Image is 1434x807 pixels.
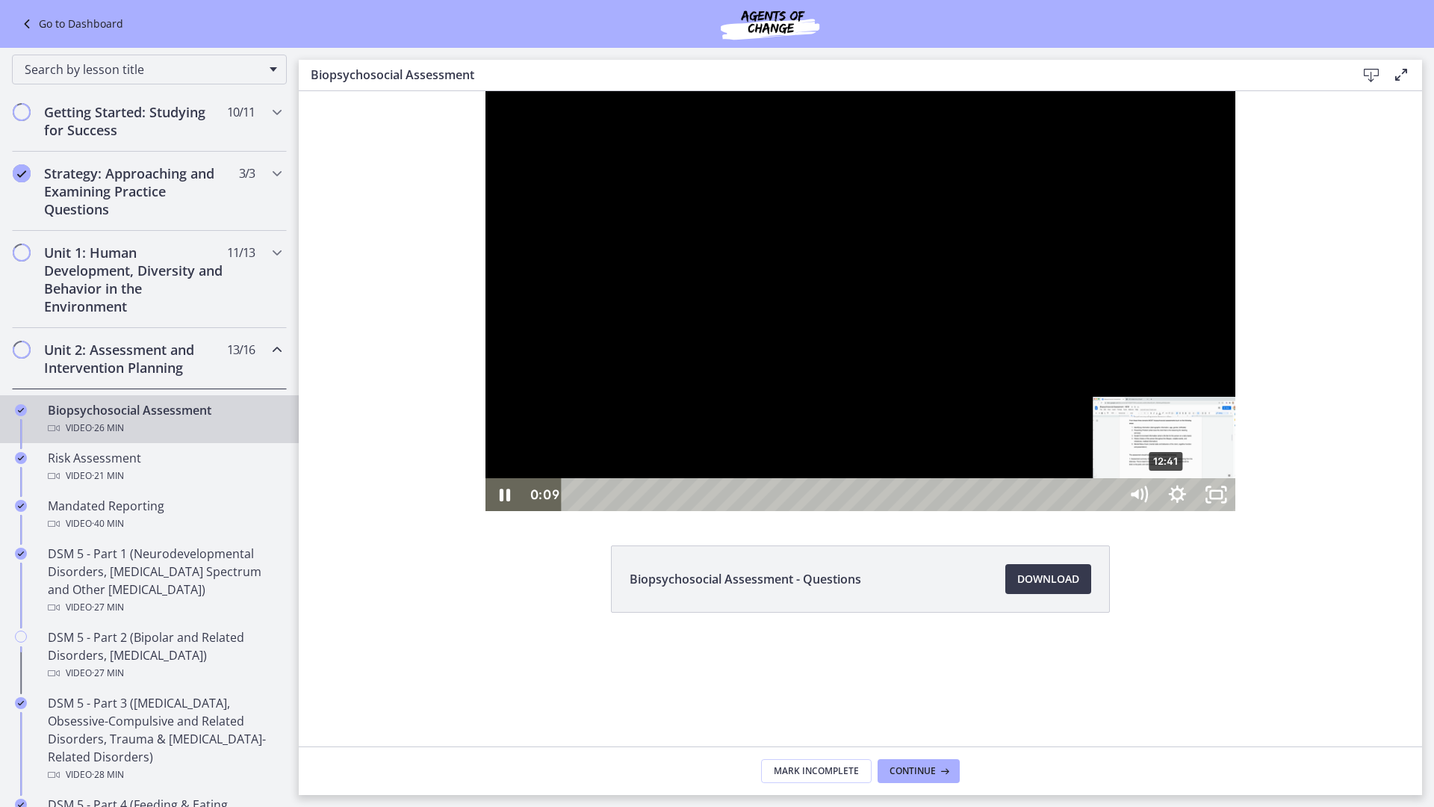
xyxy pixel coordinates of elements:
[18,15,123,33] a: Go to Dashboard
[774,765,859,777] span: Mark Incomplete
[44,103,226,139] h2: Getting Started: Studying for Success
[92,766,124,784] span: · 28 min
[15,404,27,416] i: Completed
[48,694,281,784] div: DSM 5 - Part 3 ([MEDICAL_DATA], Obsessive-Compulsive and Related Disorders, Trauma & [MEDICAL_DAT...
[890,765,936,777] span: Continue
[48,401,281,437] div: Biopsychosocial Assessment
[878,759,960,783] button: Continue
[820,387,859,420] button: Mute
[48,449,281,485] div: Risk Assessment
[44,164,226,218] h2: Strategy: Approaching and Examining Practice Questions
[92,419,124,437] span: · 26 min
[311,66,1332,84] h3: Biopsychosocial Assessment
[299,91,1422,511] iframe: Video Lesson
[44,244,226,315] h2: Unit 1: Human Development, Diversity and Behavior in the Environment
[630,570,861,588] span: Biopsychosocial Assessment - Questions
[44,341,226,377] h2: Unit 2: Assessment and Intervention Planning
[48,766,281,784] div: Video
[15,500,27,512] i: Completed
[48,419,281,437] div: Video
[1017,570,1079,588] span: Download
[92,515,124,533] span: · 40 min
[239,164,255,182] span: 3 / 3
[680,6,860,42] img: Agents of Change
[12,55,287,84] div: Search by lesson title
[15,697,27,709] i: Completed
[227,341,255,359] span: 13 / 16
[25,61,262,78] span: Search by lesson title
[859,387,898,420] button: Show settings menu
[48,628,281,682] div: DSM 5 - Part 2 (Bipolar and Related Disorders, [MEDICAL_DATA])
[227,103,255,121] span: 10 / 11
[761,759,872,783] button: Mark Incomplete
[48,545,281,616] div: DSM 5 - Part 1 (Neurodevelopmental Disorders, [MEDICAL_DATA] Spectrum and Other [MEDICAL_DATA])
[92,664,124,682] span: · 27 min
[898,387,937,420] button: Unfullscreen
[48,664,281,682] div: Video
[48,599,281,616] div: Video
[92,467,124,485] span: · 21 min
[15,452,27,464] i: Completed
[48,515,281,533] div: Video
[48,497,281,533] div: Mandated Reporting
[48,467,281,485] div: Video
[15,548,27,560] i: Completed
[1005,564,1091,594] a: Download
[92,599,124,616] span: · 27 min
[13,164,31,182] i: Completed
[227,244,255,262] span: 11 / 13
